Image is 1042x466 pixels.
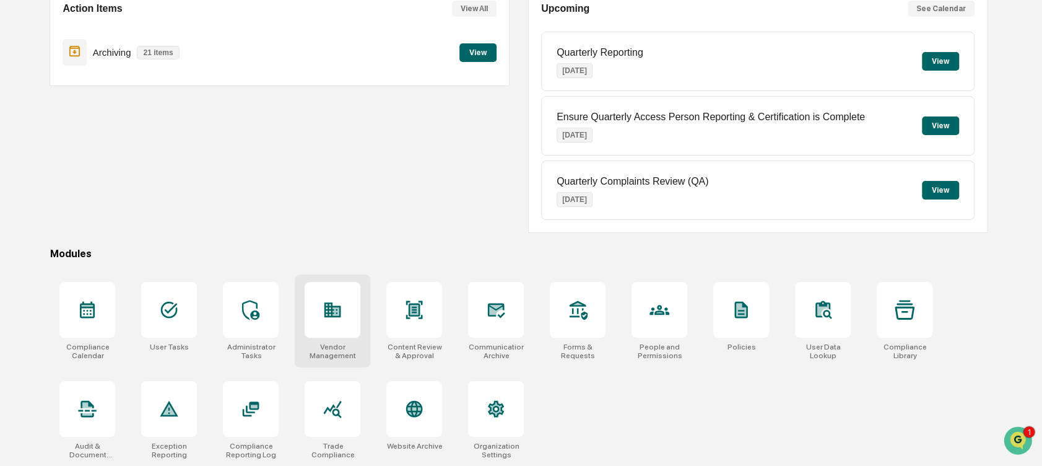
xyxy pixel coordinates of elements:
[223,343,279,360] div: Administrator Tasks
[25,244,78,256] span: Data Lookup
[123,274,150,283] span: Pylon
[38,169,100,178] span: [PERSON_NAME]
[102,220,154,232] span: Attestations
[908,1,975,17] button: See Calendar
[223,442,279,459] div: Compliance Reporting Log
[26,95,48,117] img: 8933085812038_c878075ebb4cc5468115_72.jpg
[137,46,179,59] p: 21 items
[7,215,85,237] a: 🖐️Preclearance
[795,343,851,360] div: User Data Lookup
[632,343,687,360] div: People and Permissions
[192,135,225,150] button: See all
[12,95,35,117] img: 1746055101610-c473b297-6a78-478c-a979-82029cc54cd1
[25,220,80,232] span: Preclearance
[12,245,22,255] div: 🔎
[452,1,497,17] button: View All
[90,221,100,231] div: 🗄️
[150,343,189,351] div: User Tasks
[727,343,755,351] div: Policies
[541,3,589,14] h2: Upcoming
[12,157,32,177] img: Jack Rasmussen
[59,343,115,360] div: Compliance Calendar
[56,107,170,117] div: We're available if you need us!
[110,169,136,178] span: Sep 12
[50,248,988,260] div: Modules
[59,442,115,459] div: Audit & Document Logs
[557,63,593,78] p: [DATE]
[63,3,122,14] h2: Action Items
[459,43,497,62] button: View
[56,95,203,107] div: Start new chat
[877,343,932,360] div: Compliance Library
[7,239,83,261] a: 🔎Data Lookup
[468,442,524,459] div: Organization Settings
[557,47,643,58] p: Quarterly Reporting
[550,343,606,360] div: Forms & Requests
[386,343,442,360] div: Content Review & Approval
[12,26,225,46] p: How can we help?
[87,273,150,283] a: Powered byPylon
[386,442,442,451] div: Website Archive
[459,46,497,58] a: View
[93,47,131,58] p: Archiving
[305,442,360,459] div: Trade Compliance
[557,128,593,143] p: [DATE]
[305,343,360,360] div: Vendor Management
[557,112,865,123] p: Ensure Quarterly Access Person Reporting & Certification is Complete
[922,116,959,135] button: View
[922,181,959,200] button: View
[557,192,593,207] p: [DATE]
[922,52,959,71] button: View
[141,442,197,459] div: Exception Reporting
[12,138,83,147] div: Past conversations
[85,215,158,237] a: 🗄️Attestations
[25,169,35,179] img: 1746055101610-c473b297-6a78-478c-a979-82029cc54cd1
[211,99,225,113] button: Start new chat
[557,176,708,187] p: Quarterly Complaints Review (QA)
[12,221,22,231] div: 🖐️
[468,343,524,360] div: Communications Archive
[1002,425,1036,459] iframe: Open customer support
[103,169,107,178] span: •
